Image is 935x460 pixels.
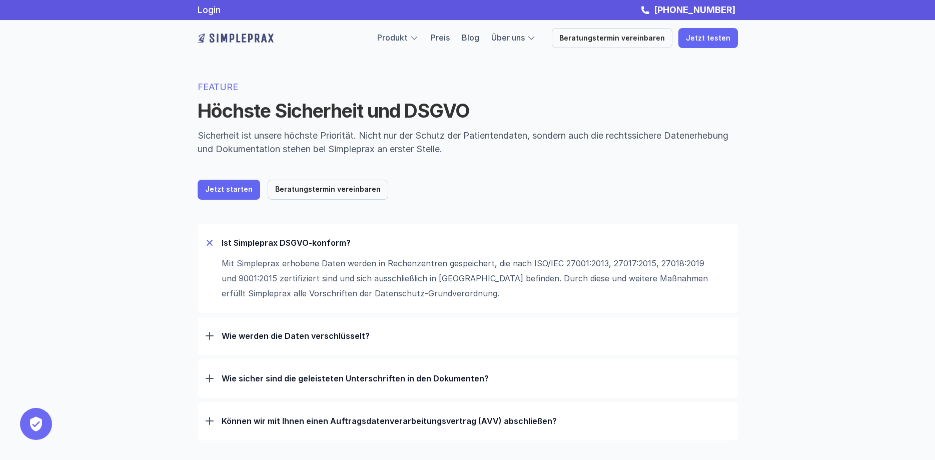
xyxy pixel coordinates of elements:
p: Jetzt testen [686,34,730,43]
a: Beratungstermin vereinbaren [552,28,672,48]
p: Wie werden die Daten verschlüsselt? [222,331,730,341]
a: Produkt [377,33,408,43]
a: Login [198,5,221,15]
a: Preis [431,33,450,43]
p: Jetzt starten [205,185,253,194]
a: Über uns [491,33,525,43]
a: Jetzt testen [678,28,738,48]
a: Blog [462,33,479,43]
p: Ist Simpleprax DSGVO-konform? [222,238,730,248]
h1: Höchste Sicherheit und DSGVO [198,100,738,123]
p: Wie sicher sind die geleisteten Unterschriften in den Dokumenten? [222,373,730,383]
p: Sicherheit ist unsere höchste Priorität. Nicht nur der Schutz der Patientendaten, sondern auch di... [198,129,738,156]
a: [PHONE_NUMBER] [651,5,738,15]
a: Beratungstermin vereinbaren [268,180,388,200]
p: Mit Simpleprax erhobene Daten werden in Rechenzentren gespeichert, die nach ISO/IEC 27001:2013, 2... [222,256,720,301]
p: Beratungstermin vereinbaren [275,185,381,194]
strong: [PHONE_NUMBER] [654,5,735,15]
a: Jetzt starten [198,180,260,200]
p: Können wir mit Ihnen einen Auftrags­daten­verarbeitungs­vertrag (AVV) abschließen? [222,416,730,426]
p: Beratungstermin vereinbaren [559,34,665,43]
p: FEATURE [198,80,738,94]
